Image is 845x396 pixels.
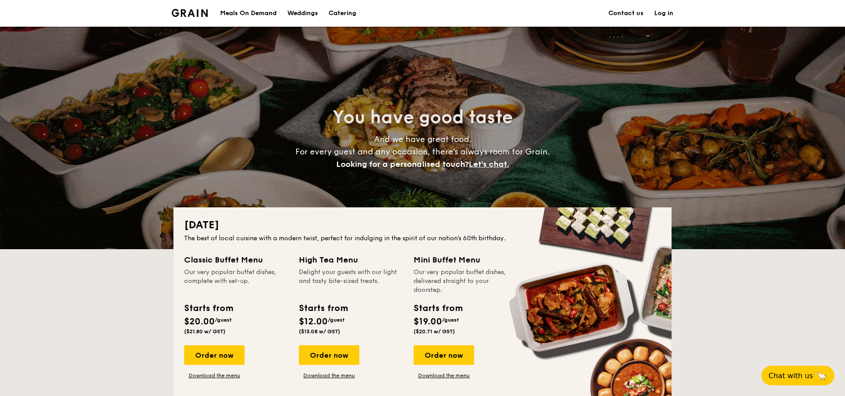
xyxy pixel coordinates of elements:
img: Grain [172,9,208,17]
span: $19.00 [414,316,442,327]
span: ($13.08 w/ GST) [299,328,340,335]
span: 🦙 [817,371,827,381]
div: Order now [299,345,359,365]
span: $20.00 [184,316,215,327]
span: /guest [215,317,232,323]
h2: [DATE] [184,218,661,232]
div: Classic Buffet Menu [184,254,288,266]
span: Let's chat. [469,159,509,169]
div: Starts from [299,302,347,315]
div: Our very popular buffet dishes, complete with set-up. [184,268,288,295]
div: Our very popular buffet dishes, delivered straight to your doorstep. [414,268,518,295]
div: Starts from [414,302,462,315]
div: Order now [414,345,474,365]
div: Starts from [184,302,233,315]
a: Download the menu [414,372,474,379]
a: Download the menu [184,372,245,379]
span: ($20.71 w/ GST) [414,328,455,335]
span: Chat with us [769,372,813,380]
span: /guest [328,317,345,323]
button: Chat with us🦙 [761,366,834,385]
a: Download the menu [299,372,359,379]
div: High Tea Menu [299,254,403,266]
span: Looking for a personalised touch? [336,159,469,169]
div: Delight your guests with our light and tasty bite-sized treats. [299,268,403,295]
span: ($21.80 w/ GST) [184,328,225,335]
div: Order now [184,345,245,365]
div: The best of local cuisine with a modern twist, perfect for indulging in the spirit of our nation’... [184,234,661,243]
span: $12.00 [299,316,328,327]
span: You have good taste [333,107,513,128]
a: Logotype [172,9,208,17]
span: /guest [442,317,459,323]
div: Mini Buffet Menu [414,254,518,266]
span: And we have great food. For every guest and any occasion, there’s always room for Grain. [295,134,550,169]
